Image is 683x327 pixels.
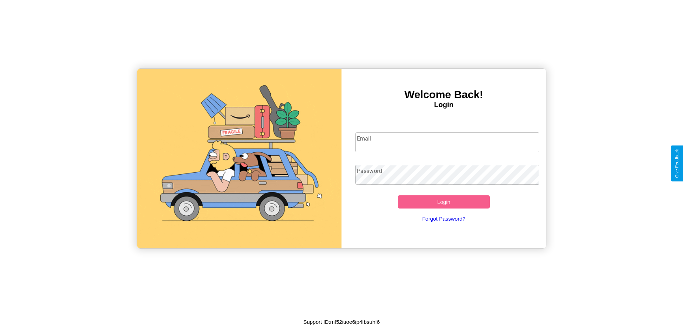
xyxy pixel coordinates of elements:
[398,195,490,209] button: Login
[137,69,341,248] img: gif
[352,209,536,229] a: Forgot Password?
[341,89,546,101] h3: Welcome Back!
[341,101,546,109] h4: Login
[303,317,380,327] p: Support ID: mf52iuoe6ip4fbsuhf6
[674,149,679,178] div: Give Feedback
